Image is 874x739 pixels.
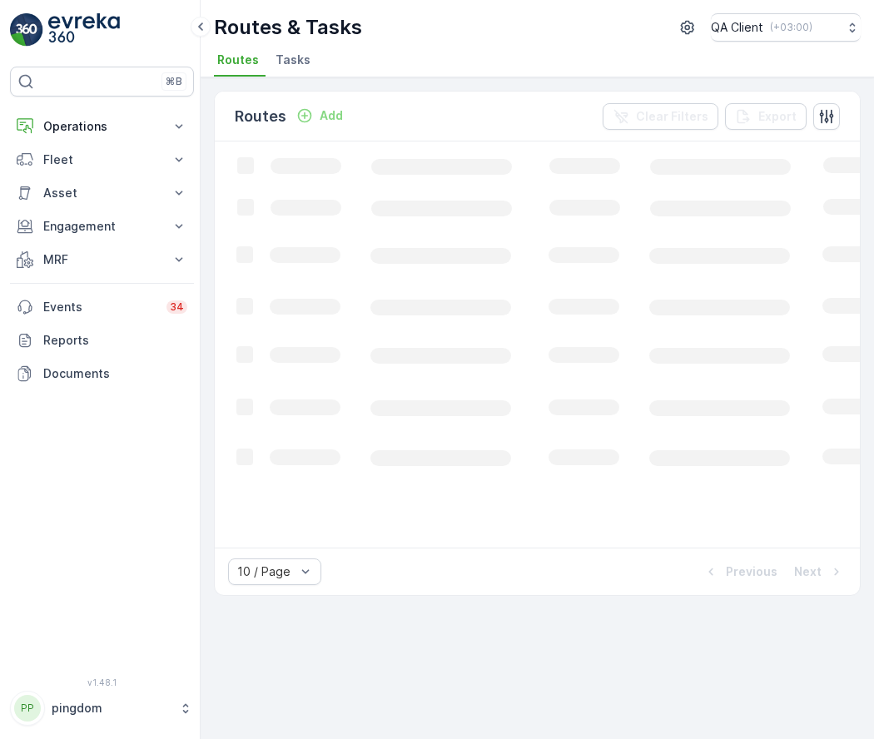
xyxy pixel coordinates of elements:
a: Documents [10,357,194,390]
p: Export [758,108,797,125]
button: Operations [10,110,194,143]
p: Routes [235,105,286,128]
p: Fleet [43,151,161,168]
button: Add [290,106,350,126]
a: Reports [10,324,194,357]
img: logo [10,13,43,47]
p: ( +03:00 ) [770,21,812,34]
p: Operations [43,118,161,135]
p: 34 [170,300,184,314]
p: Engagement [43,218,161,235]
p: Documents [43,365,187,382]
p: Events [43,299,156,315]
button: MRF [10,243,194,276]
p: Asset [43,185,161,201]
button: Fleet [10,143,194,176]
p: Routes & Tasks [214,14,362,41]
span: Tasks [276,52,310,68]
button: PPpingdom [10,691,194,726]
button: Next [792,562,847,582]
p: Clear Filters [636,108,708,125]
p: Previous [726,563,777,580]
p: pingdom [52,700,171,717]
button: Asset [10,176,194,210]
button: Export [725,103,807,130]
button: Previous [701,562,779,582]
div: PP [14,695,41,722]
p: ⌘B [166,75,182,88]
a: Events34 [10,290,194,324]
p: Add [320,107,343,124]
span: Routes [217,52,259,68]
p: Reports [43,332,187,349]
img: logo_light-DOdMpM7g.png [48,13,120,47]
p: QA Client [711,19,763,36]
p: Next [794,563,822,580]
p: MRF [43,251,161,268]
button: Engagement [10,210,194,243]
button: QA Client(+03:00) [711,13,861,42]
span: v 1.48.1 [10,677,194,687]
button: Clear Filters [603,103,718,130]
